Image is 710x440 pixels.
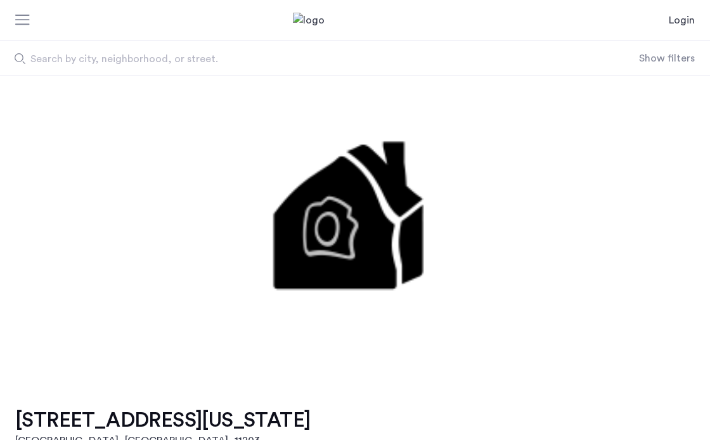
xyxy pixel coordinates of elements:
a: Login [669,13,695,28]
a: Cazamio Logo [293,13,417,28]
h1: [STREET_ADDRESS][US_STATE] [15,408,310,433]
span: Search by city, neighborhood, or street. [30,51,541,67]
img: logo [293,13,417,28]
button: Show or hide filters [639,51,695,66]
img: 1.gif [128,76,583,377]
